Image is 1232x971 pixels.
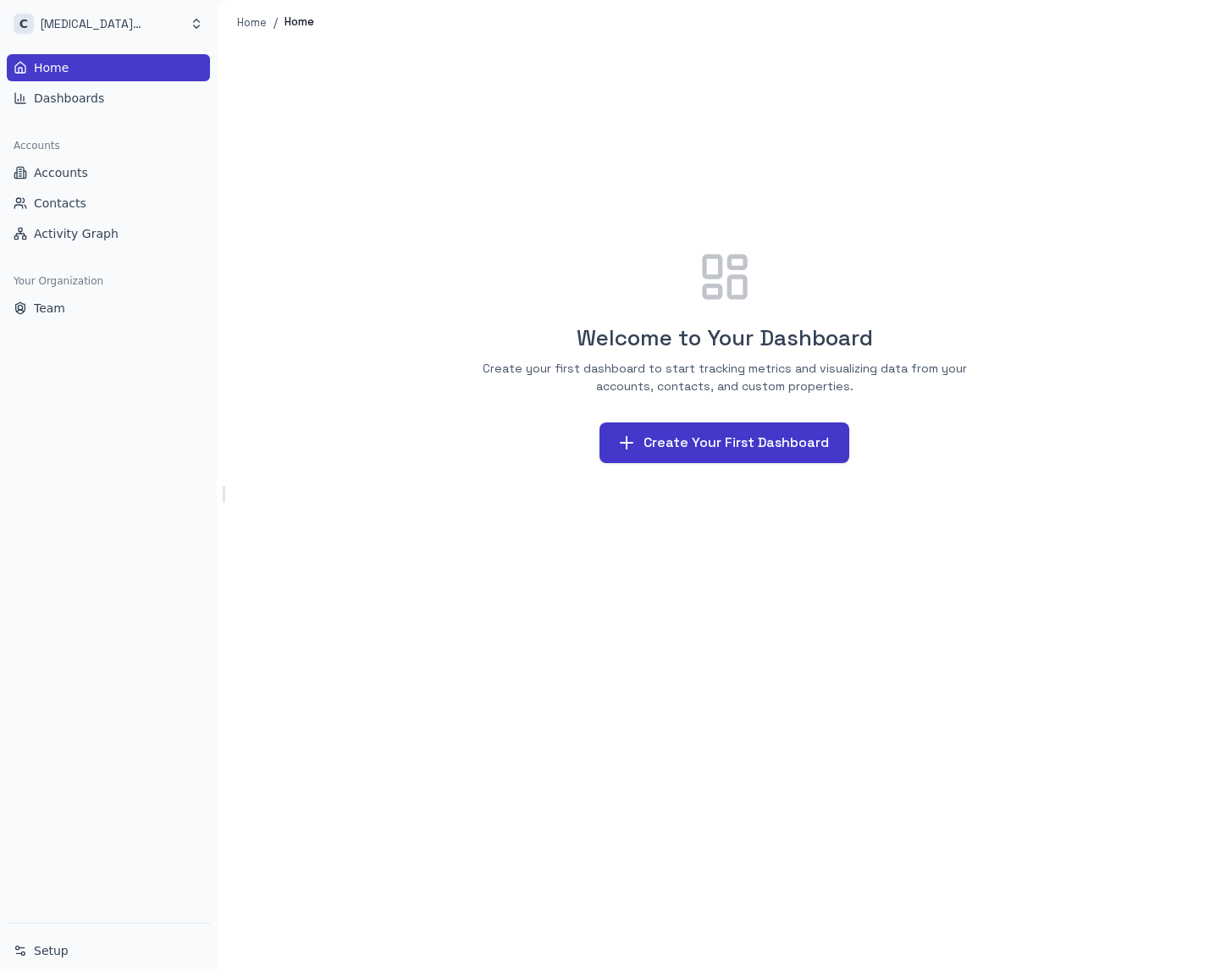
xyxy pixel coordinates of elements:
a: Accounts [7,159,210,186]
p: [MEDICAL_DATA] Hero [41,15,142,33]
h4: Welcome to Your Dashboard [577,324,873,351]
button: Create Your First Dashboard [599,422,849,463]
span: Contacts [34,195,86,212]
li: / [273,14,278,31]
span: Setup [34,942,69,959]
a: Team [7,295,210,322]
span: Dashboards [34,90,104,107]
a: Home [237,14,267,31]
div: Your Organization [7,268,210,295]
a: Contacts [7,190,210,217]
span: C [14,14,34,34]
p: Create your first dashboard to start tracking metrics and visualizing data from your accounts, co... [471,360,979,395]
span: Activity Graph [34,225,119,242]
span: Home [34,59,69,76]
a: Activity Graph [7,220,210,247]
button: C[MEDICAL_DATA] Hero [7,7,210,41]
a: Dashboards [7,85,210,112]
button: Toggle Sidebar [217,486,230,503]
span: Accounts [34,164,88,181]
p: Home [285,14,314,30]
a: Setup [7,937,210,964]
span: Team [34,300,65,317]
a: Home [7,54,210,81]
div: Accounts [7,132,210,159]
